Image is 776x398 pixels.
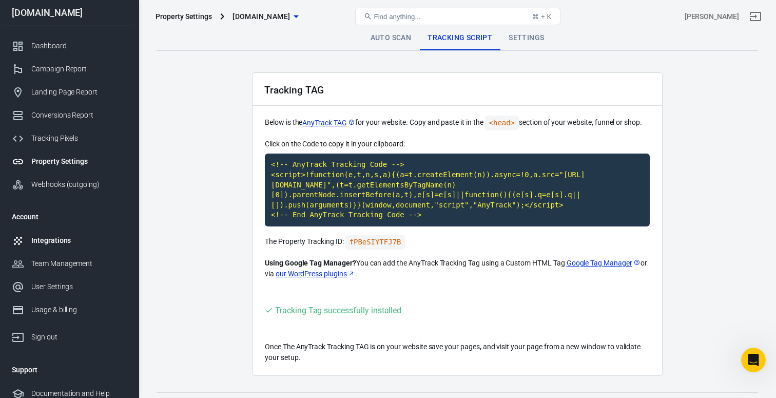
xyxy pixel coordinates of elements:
a: Tracking Script [419,26,500,50]
div: User Settings [31,281,127,292]
div: Property Settings [31,156,127,167]
a: Google Tag Manager [567,258,641,269]
div: Tracking Pixels [31,133,127,144]
li: Account [4,204,135,229]
div: Tracking Tag successfully installed [275,304,401,317]
div: Dashboard [31,41,127,51]
p: Once The AnyTrack Tracking TAG is on your website save your pages, and visit your page from a new... [265,342,650,363]
span: viviendofit.shop [232,10,290,23]
div: Conversions Report [31,110,127,121]
a: AnyTrack TAG [302,118,355,128]
iframe: Intercom live chat [741,348,766,372]
span: Find anything... [374,13,421,21]
a: Auto Scan [362,26,420,50]
a: Integrations [4,229,135,252]
code: Click to copy [345,235,405,250]
div: Account id: E4RdZofE [685,11,739,22]
li: Support [4,357,135,382]
div: Campaign Report [31,64,127,74]
div: Webhooks (outgoing) [31,179,127,190]
div: Integrations [31,235,127,246]
a: Dashboard [4,34,135,58]
code: Click to copy [265,154,650,226]
p: Click on the Code to copy it in your clipboard: [265,139,650,149]
code: <head> [485,116,519,130]
a: Settings [500,26,552,50]
div: ⌘ + K [532,13,551,21]
div: Visit your website to trigger the Tracking Tag and validate your setup. [265,304,401,317]
button: Find anything...⌘ + K [355,8,560,25]
strong: Using Google Tag Manager? [265,259,356,267]
a: Tracking Pixels [4,127,135,150]
a: Sign out [743,4,768,29]
div: Landing Page Report [31,87,127,98]
p: You can add the AnyTrack Tracking Tag using a Custom HTML Tag or via . [265,258,650,279]
a: User Settings [4,275,135,298]
div: Property Settings [156,11,212,22]
div: [DOMAIN_NAME] [4,8,135,17]
a: Campaign Report [4,58,135,81]
a: Usage & billing [4,298,135,321]
a: Sign out [4,321,135,349]
a: Property Settings [4,150,135,173]
a: Webhooks (outgoing) [4,173,135,196]
div: Team Management [31,258,127,269]
p: The Property Tracking ID: [265,235,650,250]
a: Landing Page Report [4,81,135,104]
h2: Tracking TAG [264,85,324,96]
a: our WordPress plugins [276,269,355,279]
a: Conversions Report [4,104,135,127]
div: Sign out [31,332,127,343]
button: [DOMAIN_NAME] [228,7,302,26]
a: Team Management [4,252,135,275]
div: Usage & billing [31,305,127,315]
p: Below is the for your website. Copy and paste it in the section of your website, funnel or shop. [265,116,650,130]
